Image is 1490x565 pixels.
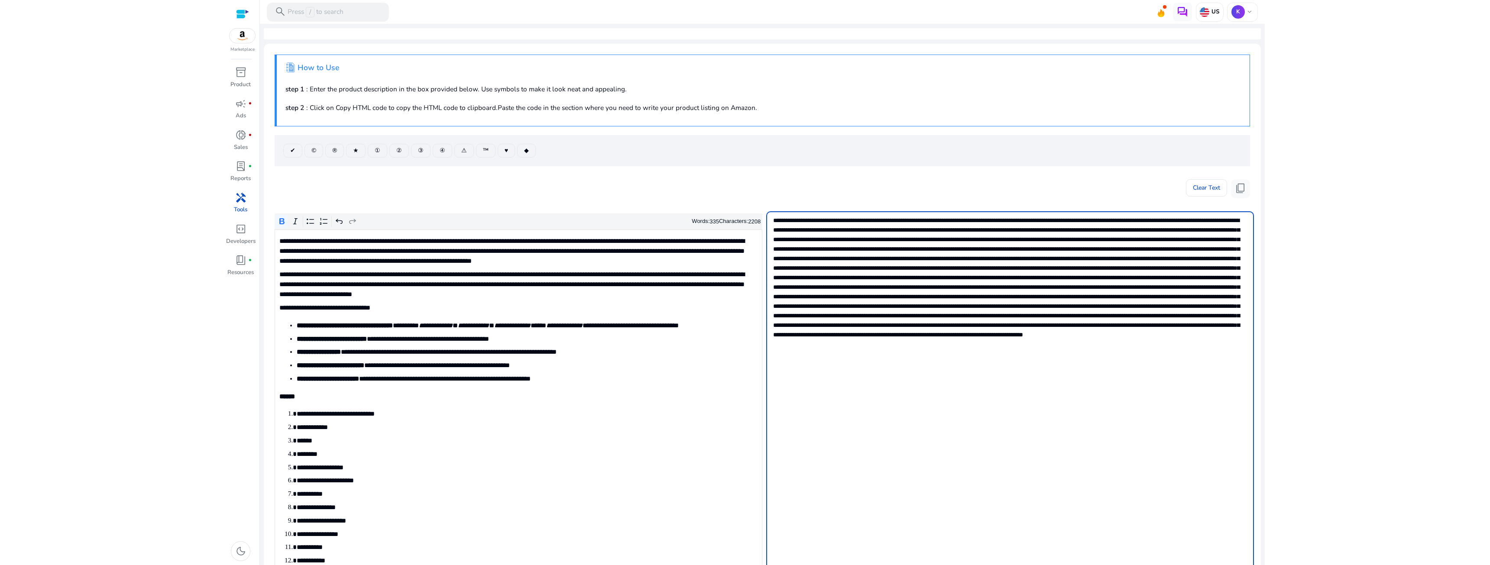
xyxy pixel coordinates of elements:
[230,81,251,89] p: Product
[235,67,246,78] span: inventory_2
[418,146,424,155] span: ③
[290,146,295,155] span: ✔
[396,146,402,155] span: ②
[306,7,314,17] span: /
[1209,8,1219,16] p: US
[230,174,251,183] p: Reports
[283,144,302,158] button: ✔
[1200,7,1209,17] img: us.svg
[235,546,246,557] span: dark_mode
[517,144,536,158] button: ◆
[225,96,256,127] a: campaignfiber_manual_recordAds
[524,146,529,155] span: ◆
[285,84,304,94] b: step 1
[225,253,256,284] a: book_4fiber_manual_recordResources
[230,46,255,53] p: Marketplace
[235,161,246,172] span: lab_profile
[226,237,256,246] p: Developers
[236,112,246,120] p: Ads
[1193,179,1220,197] span: Clear Text
[353,146,359,155] span: ★
[225,222,256,253] a: code_blocksDevelopers
[709,218,719,225] label: 335
[230,29,256,43] img: amazon.svg
[234,206,247,214] p: Tools
[440,146,445,155] span: ④
[248,165,252,168] span: fiber_manual_record
[275,213,762,230] div: Editor toolbar
[235,223,246,235] span: code_blocks
[225,190,256,221] a: handymanTools
[483,146,489,155] span: ™
[304,144,323,158] button: ©
[692,216,761,227] div: Words: Characters:
[235,192,246,203] span: handyman
[476,144,496,158] button: ™
[235,255,246,266] span: book_4
[1231,179,1250,198] button: content_copy
[248,133,252,137] span: fiber_manual_record
[275,6,286,17] span: search
[235,98,246,110] span: campaign
[505,146,508,155] span: ♥
[411,144,431,158] button: ③
[375,146,380,155] span: ①
[1231,5,1245,19] p: K
[1235,183,1246,194] span: content_copy
[298,63,339,72] h4: How to Use
[433,144,452,158] button: ④
[285,103,304,112] b: step 2
[225,128,256,159] a: donut_smallfiber_manual_recordSales
[225,159,256,190] a: lab_profilefiber_manual_recordReports
[461,146,467,155] span: ⚠
[285,103,1241,113] p: : Click on Copy HTML code to copy the HTML code to clipboard.Paste the code in the section where ...
[332,146,337,155] span: ®
[748,218,761,225] label: 2208
[1186,179,1227,197] button: Clear Text
[498,144,515,158] button: ♥
[225,65,256,96] a: inventory_2Product
[454,144,474,158] button: ⚠
[325,144,344,158] button: ®
[235,129,246,141] span: donut_small
[346,144,366,158] button: ★
[389,144,409,158] button: ②
[234,143,248,152] p: Sales
[311,146,316,155] span: ©
[288,7,343,17] p: Press to search
[248,258,252,262] span: fiber_manual_record
[1246,8,1254,16] span: keyboard_arrow_down
[285,84,1241,94] p: : Enter the product description in the box provided below. Use symbols to make it look neat and a...
[227,268,254,277] p: Resources
[368,144,387,158] button: ①
[248,102,252,106] span: fiber_manual_record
